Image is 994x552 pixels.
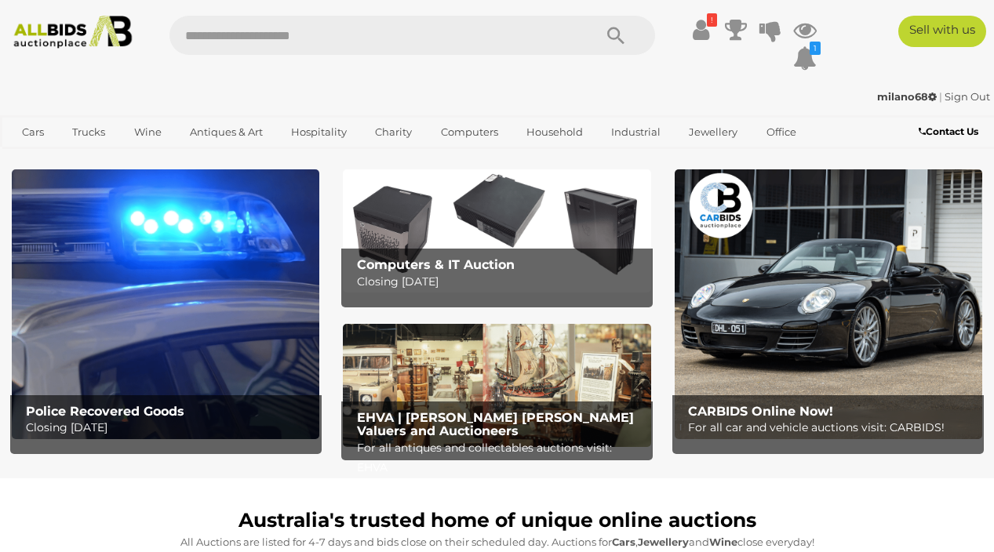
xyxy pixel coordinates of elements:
[20,533,974,551] p: All Auctions are listed for 4-7 days and bids close on their scheduled day. Auctions for , and cl...
[12,169,319,439] a: Police Recovered Goods Police Recovered Goods Closing [DATE]
[601,119,671,145] a: Industrial
[357,438,645,478] p: For all antiques and collectables auctions visit: EHVA
[365,119,422,145] a: Charity
[810,42,821,55] i: 1
[343,324,650,447] a: EHVA | Evans Hastings Valuers and Auctioneers EHVA | [PERSON_NAME] [PERSON_NAME] Valuers and Auct...
[281,119,357,145] a: Hospitality
[357,272,645,292] p: Closing [DATE]
[707,13,717,27] i: !
[124,119,172,145] a: Wine
[756,119,806,145] a: Office
[26,418,314,438] p: Closing [DATE]
[679,119,748,145] a: Jewellery
[62,119,115,145] a: Trucks
[343,324,650,447] img: EHVA | Evans Hastings Valuers and Auctioneers
[638,536,689,548] strong: Jewellery
[12,119,54,145] a: Cars
[12,145,64,171] a: Sports
[877,90,939,103] a: milano68
[688,404,833,419] b: CARBIDS Online Now!
[357,410,634,439] b: EHVA | [PERSON_NAME] [PERSON_NAME] Valuers and Auctioneers
[343,169,650,292] a: Computers & IT Auction Computers & IT Auction Closing [DATE]
[577,16,655,55] button: Search
[357,257,515,272] b: Computers & IT Auction
[675,169,982,439] a: CARBIDS Online Now! CARBIDS Online Now! For all car and vehicle auctions visit: CARBIDS!
[180,119,273,145] a: Antiques & Art
[945,90,990,103] a: Sign Out
[516,119,593,145] a: Household
[690,16,713,44] a: !
[939,90,942,103] span: |
[612,536,635,548] strong: Cars
[709,536,737,548] strong: Wine
[72,145,204,171] a: [GEOGRAPHIC_DATA]
[919,125,978,137] b: Contact Us
[431,119,508,145] a: Computers
[343,169,650,292] img: Computers & IT Auction
[26,404,184,419] b: Police Recovered Goods
[7,16,139,49] img: Allbids.com.au
[675,169,982,439] img: CARBIDS Online Now!
[793,44,817,72] a: 1
[898,16,986,47] a: Sell with us
[20,510,974,532] h1: Australia's trusted home of unique online auctions
[12,169,319,439] img: Police Recovered Goods
[919,123,982,140] a: Contact Us
[688,418,976,438] p: For all car and vehicle auctions visit: CARBIDS!
[877,90,937,103] strong: milano68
